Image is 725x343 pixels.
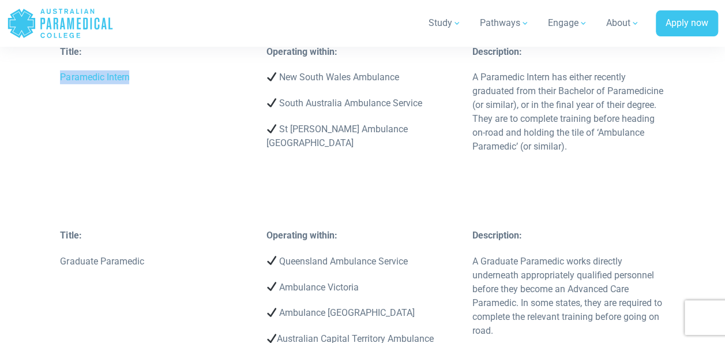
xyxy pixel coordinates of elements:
img: ✔ [267,124,276,133]
strong: Operating within: [266,230,337,241]
a: Apply now [656,10,718,37]
img: ✔ [267,256,276,265]
img: ✔ [267,98,276,107]
p: Paramedic Intern [60,70,252,84]
p: A Graduate Paramedic works directly underneath appropriately qualified personnel before they beco... [472,255,664,338]
p: Graduate Paramedic [60,255,252,269]
strong: Description: [472,46,522,57]
img: ✔ [267,282,276,291]
p: New South Wales Ambulance [266,70,459,84]
strong: Title: [60,230,81,241]
img: ✔ [267,334,276,343]
p: South Australia Ambulance Service [266,96,459,110]
p: Ambulance Victoria [266,281,459,294]
p: Queensland Ambulance Service [266,255,459,269]
a: About [599,7,647,39]
a: Engage [541,7,595,39]
p: St [PERSON_NAME] Ambulance [GEOGRAPHIC_DATA] [266,122,459,150]
strong: Title: [60,46,81,57]
a: Study [422,7,468,39]
a: Pathways [473,7,536,39]
strong: Description: [472,230,522,241]
p: Ambulance [GEOGRAPHIC_DATA] [266,306,459,320]
p: A Paramedic Intern has either recently graduated from their Bachelor of Paramedicine (or similar)... [472,70,664,154]
img: ✔ [267,308,276,317]
a: Australian Paramedical College [7,5,114,42]
img: ✔ [267,72,276,81]
strong: Operating within: [266,46,337,57]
